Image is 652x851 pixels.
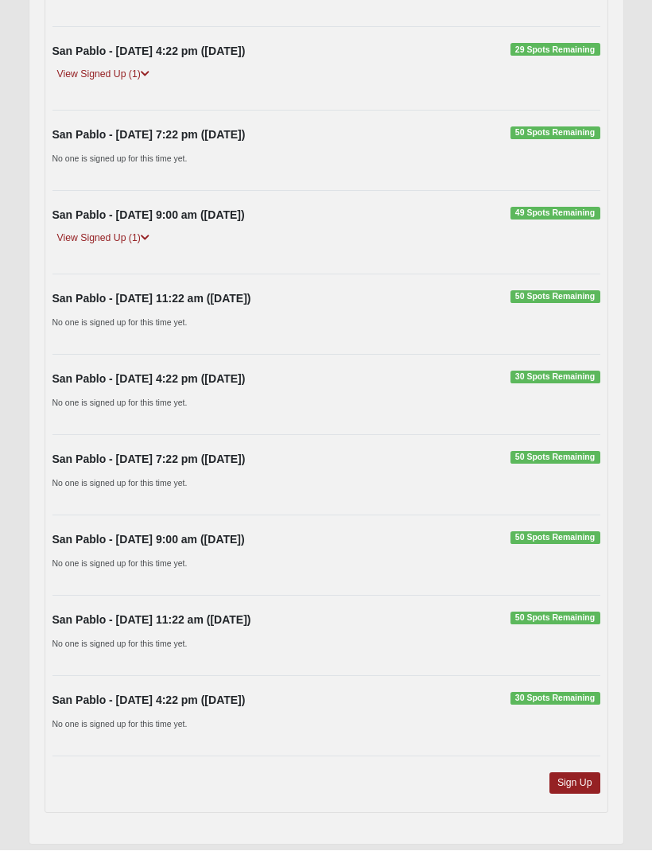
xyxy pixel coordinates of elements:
[52,293,251,305] strong: San Pablo - [DATE] 11:22 am ([DATE])
[510,44,600,56] span: 29 Spots Remaining
[52,318,188,328] small: No one is signed up for this time yet.
[52,45,246,58] strong: San Pablo - [DATE] 4:22 pm ([DATE])
[52,67,154,84] a: View Signed Up (1)
[52,479,188,488] small: No one is signed up for this time yet.
[52,614,251,627] strong: San Pablo - [DATE] 11:22 am ([DATE])
[52,231,154,247] a: View Signed Up (1)
[52,209,245,222] strong: San Pablo - [DATE] 9:00 am ([DATE])
[52,720,188,729] small: No one is signed up for this time yet.
[52,639,188,649] small: No one is signed up for this time yet.
[510,291,600,304] span: 50 Spots Remaining
[510,208,600,220] span: 49 Spots Remaining
[52,694,246,707] strong: San Pablo - [DATE] 4:22 pm ([DATE])
[52,559,188,569] small: No one is signed up for this time yet.
[549,773,600,795] a: Sign Up
[510,452,600,464] span: 50 Spots Remaining
[52,398,188,408] small: No one is signed up for this time yet.
[52,534,245,546] strong: San Pablo - [DATE] 9:00 am ([DATE])
[510,532,600,545] span: 50 Spots Remaining
[52,373,246,386] strong: San Pablo - [DATE] 4:22 pm ([DATE])
[52,453,246,466] strong: San Pablo - [DATE] 7:22 pm ([DATE])
[510,127,600,140] span: 50 Spots Remaining
[52,129,246,142] strong: San Pablo - [DATE] 7:22 pm ([DATE])
[510,693,600,705] span: 30 Spots Remaining
[52,154,188,164] small: No one is signed up for this time yet.
[510,371,600,384] span: 30 Spots Remaining
[510,612,600,625] span: 50 Spots Remaining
